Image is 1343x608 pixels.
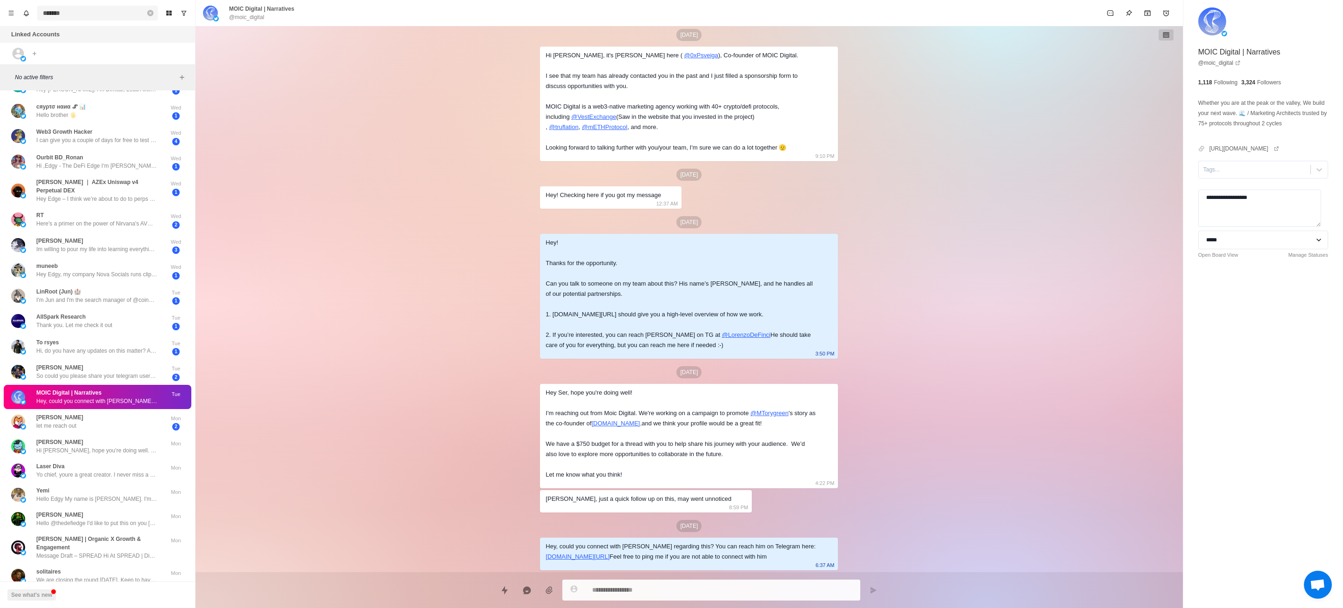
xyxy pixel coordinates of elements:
p: [PERSON_NAME] ｜ AZEx Uniswap v4 Perpetual DEX [36,178,164,195]
span: 1 [172,297,180,305]
span: 2 [172,374,180,381]
img: picture [11,104,25,118]
p: Followers [1257,78,1281,87]
p: No active filters [15,73,176,82]
p: Hey, could you connect with [PERSON_NAME] regarding this? You can reach him on Telegram here: [UR... [36,397,157,405]
p: Linked Accounts [11,30,60,39]
p: 3:50 PM [815,348,834,359]
img: picture [20,164,26,170]
p: 1,118 [1198,78,1212,87]
div: Hey! Checking here if you got my message [546,190,661,200]
p: Hello Edgy My name is [PERSON_NAME]. I'm reaching out in a desperate situation. Early this year I... [36,495,157,503]
p: Whether you are at the peak or the valley, We build your next wave. 🌊 / Marketing Architects trus... [1198,98,1328,129]
span: 1 [172,272,180,280]
button: See what's new [7,589,56,601]
img: picture [11,512,25,526]
a: [DOMAIN_NAME], [592,420,642,427]
p: Message Draft – SPREAD Hi At SPREAD | Digital Influence Agency, we believe digital influence is t... [36,552,157,560]
img: picture [11,314,25,328]
img: picture [20,449,26,454]
img: picture [11,540,25,554]
p: Web3 Growth Hacker [36,128,92,136]
p: Wed [164,155,188,163]
img: picture [20,56,26,61]
img: picture [20,298,26,304]
p: [DATE] [676,29,702,41]
p: MOIC Digital | Narratives [36,389,101,397]
p: @moic_digital [229,13,264,21]
p: Tue [164,365,188,373]
div: [PERSON_NAME], just a quick follow up on this, may went unnoticed [546,494,731,504]
p: [PERSON_NAME] [36,413,83,422]
p: Mon [164,464,188,472]
img: picture [1198,7,1226,35]
p: [PERSON_NAME] [36,511,83,519]
p: Following [1214,78,1238,87]
p: 6:37 AM [816,560,834,570]
img: picture [11,212,25,226]
p: I'm Jun and I'm the search manager of @coinbound, we are currently looking for interested guys in... [36,296,157,304]
p: Laser Diva [36,462,65,471]
p: Yo chief, youre a great creator. I never miss a chance to comment on your stuff. Ill keep showing... [36,471,157,479]
p: LinRoot (Jun) 🏰 [36,287,81,296]
p: Hi, do you have any updates on this matter? Are you interested? [36,347,157,355]
a: @VestExchange [571,113,616,120]
button: Archive [1138,4,1157,22]
button: Remove search [141,4,160,22]
p: [PERSON_NAME] [36,438,83,446]
img: picture [11,263,25,277]
p: MOIC Digital | Narratives [1198,47,1281,58]
p: cяyρτσ нαиα 🖇 📊 [36,102,86,111]
img: picture [11,289,25,303]
a: @truflation [549,123,579,130]
a: Manage Statuses [1288,251,1328,259]
img: picture [11,390,25,404]
a: Open Board View [1198,251,1238,259]
span: 1 [172,87,180,95]
img: picture [213,16,219,21]
button: Menu [4,6,19,20]
p: 4:22 PM [815,478,834,488]
button: Mark as unread [1101,4,1120,22]
img: picture [20,424,26,430]
img: picture [20,193,26,198]
p: [DATE] [676,520,702,532]
button: Board View [162,6,176,20]
p: Mon [164,440,188,448]
p: 9:10 PM [815,151,834,161]
p: Hello brother 🖐 [36,111,77,119]
p: [PERSON_NAME] | Organic X Growth & Engagement [36,535,164,552]
p: We are closing the round [DATE]. Keen to have you join us. We also just shipped new version of th... [36,576,157,584]
img: picture [203,6,218,20]
img: picture [20,578,26,584]
p: To rsyes [36,338,59,347]
p: Wed [164,180,188,188]
button: Add filters [176,72,188,83]
p: 3,324 [1241,78,1255,87]
p: 8:59 PM [729,502,748,512]
p: RT [36,211,44,219]
img: picture [11,464,25,478]
span: 2 [172,221,180,229]
p: Thank you. Let me check it out [36,321,112,329]
img: picture [11,155,25,169]
button: Add media [540,581,559,600]
p: MOIC Digital | Narratives [229,5,294,13]
img: picture [11,365,25,379]
span: 1 [172,112,180,120]
p: Wed [164,104,188,112]
p: [PERSON_NAME] [36,363,83,372]
a: @LorenzoDeFinci [722,331,770,338]
p: Mon [164,537,188,545]
p: Im willing to pour my life into learning everything i can about defi [36,245,157,253]
p: Here's a primer on the power of Nirvana's AVM that will back all assets on Samsara 🫡 [URL][DOMAIN... [36,219,157,228]
img: picture [11,184,25,198]
a: [URL][DOMAIN_NAME] [1209,144,1280,153]
p: muneeb [36,262,58,270]
span: 1 [172,348,180,355]
span: 4 [172,138,180,145]
div: Hey Ser, hope you're doing well! I'm reaching out from Moic Digital. We're working on a campaign ... [546,388,817,480]
p: Mon [164,415,188,423]
p: So could you please share your telegram username? I'll create a group there with our team members... [36,372,157,380]
img: picture [11,415,25,429]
